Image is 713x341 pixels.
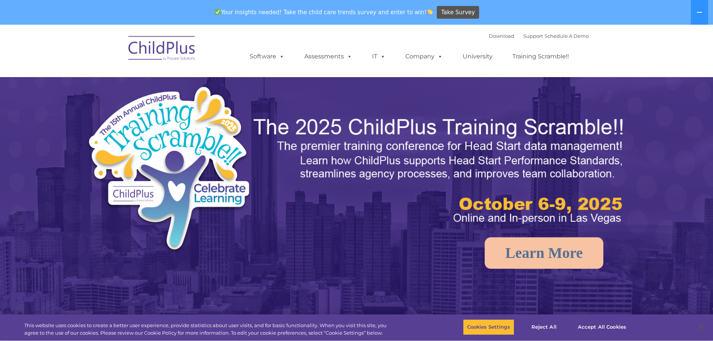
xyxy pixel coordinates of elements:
[242,49,292,64] a: Software
[489,33,589,39] font: |
[125,31,199,68] img: ChildPlus by Procare Solutions
[574,319,630,335] button: Accept All Cookies
[505,49,576,64] a: Training Scramble!!
[297,49,360,64] a: Assessments
[104,80,136,86] span: Phone number
[485,237,603,269] a: Learn More
[365,49,393,64] a: IT
[463,319,514,335] button: Cookies Settings
[441,6,475,19] span: Take Survey
[693,319,709,335] button: Close
[427,9,433,15] img: 👏
[104,49,127,55] span: Last name
[215,9,220,15] img: ✅
[398,49,450,64] a: Company
[212,5,436,19] span: Your insights needed! Take the child care trends survey and enter to win!
[455,49,500,64] a: University
[521,319,567,335] button: Reject All
[437,6,479,19] a: Take Survey
[523,33,543,39] a: Support
[24,322,392,337] div: This website uses cookies to create a better user experience, provide statistics about user visit...
[489,33,514,39] a: Download
[545,33,589,39] a: Schedule A Demo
